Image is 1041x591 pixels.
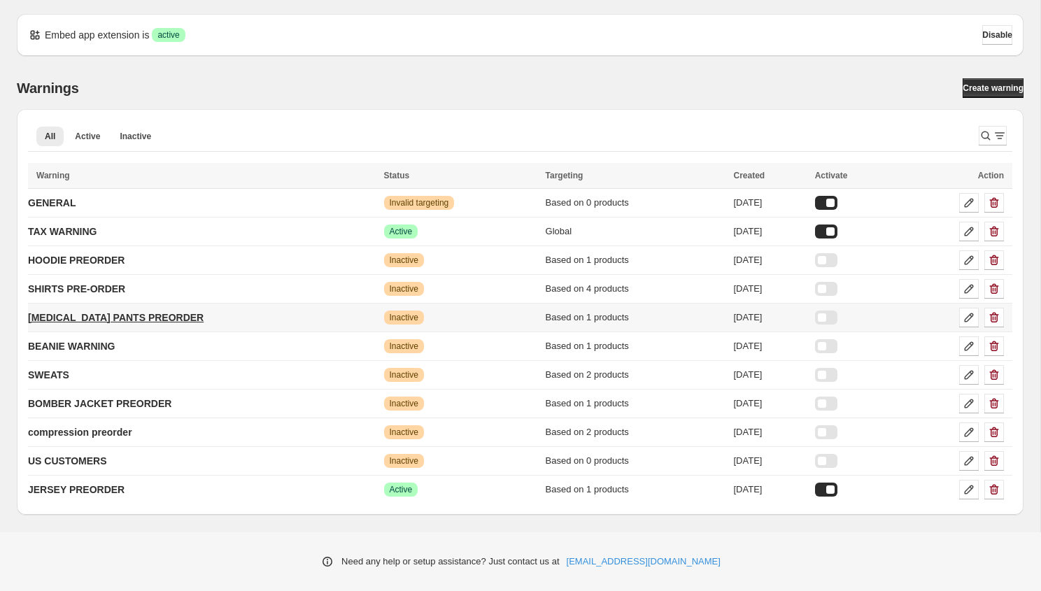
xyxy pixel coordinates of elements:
div: Global [546,225,725,238]
span: Inactive [390,283,418,294]
div: Based on 1 products [546,397,725,411]
p: SHIRTS PRE-ORDER [28,282,125,296]
button: Disable [982,25,1012,45]
div: [DATE] [734,339,807,353]
span: All [45,131,55,142]
span: Active [390,484,413,495]
p: [MEDICAL_DATA] PANTS PREORDER [28,311,204,325]
span: Invalid targeting [390,197,449,208]
span: Inactive [120,131,151,142]
p: TAX WARNING [28,225,97,238]
a: SHIRTS PRE-ORDER [28,278,125,300]
p: JERSEY PREORDER [28,483,125,497]
a: [EMAIL_ADDRESS][DOMAIN_NAME] [567,555,721,569]
div: Based on 1 products [546,253,725,267]
div: Based on 1 products [546,311,725,325]
p: HOODIE PREORDER [28,253,125,267]
span: Activate [815,171,848,180]
div: [DATE] [734,311,807,325]
div: [DATE] [734,282,807,296]
div: Based on 2 products [546,425,725,439]
a: compression preorder [28,421,132,443]
span: active [157,29,179,41]
div: Based on 4 products [546,282,725,296]
p: Embed app extension is [45,28,149,42]
div: Based on 1 products [546,483,725,497]
div: [DATE] [734,425,807,439]
a: US CUSTOMERS [28,450,107,472]
span: Active [75,131,100,142]
span: Targeting [546,171,583,180]
span: Inactive [390,255,418,266]
a: Create warning [963,78,1024,98]
div: [DATE] [734,225,807,238]
div: Based on 0 products [546,196,725,210]
span: Inactive [390,341,418,352]
p: US CUSTOMERS [28,454,107,468]
div: [DATE] [734,253,807,267]
span: Disable [982,29,1012,41]
a: HOODIE PREORDER [28,249,125,271]
div: [DATE] [734,397,807,411]
div: [DATE] [734,196,807,210]
span: Status [384,171,410,180]
span: Created [734,171,765,180]
span: Inactive [390,369,418,380]
span: Action [978,171,1004,180]
p: GENERAL [28,196,76,210]
div: [DATE] [734,454,807,468]
a: BOMBER JACKET PREORDER [28,392,171,415]
p: SWEATS [28,368,69,382]
div: Based on 2 products [546,368,725,382]
p: BEANIE WARNING [28,339,115,353]
a: GENERAL [28,192,76,214]
div: [DATE] [734,483,807,497]
span: Create warning [963,83,1024,94]
button: Search and filter results [979,126,1007,145]
span: Active [390,226,413,237]
p: BOMBER JACKET PREORDER [28,397,171,411]
span: Inactive [390,312,418,323]
a: [MEDICAL_DATA] PANTS PREORDER [28,306,204,329]
a: BEANIE WARNING [28,335,115,357]
span: Warning [36,171,70,180]
h2: Warnings [17,80,79,97]
span: Inactive [390,455,418,467]
a: SWEATS [28,364,69,386]
a: JERSEY PREORDER [28,478,125,501]
div: Based on 0 products [546,454,725,468]
p: compression preorder [28,425,132,439]
span: Inactive [390,398,418,409]
div: [DATE] [734,368,807,382]
span: Inactive [390,427,418,438]
a: TAX WARNING [28,220,97,243]
div: Based on 1 products [546,339,725,353]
